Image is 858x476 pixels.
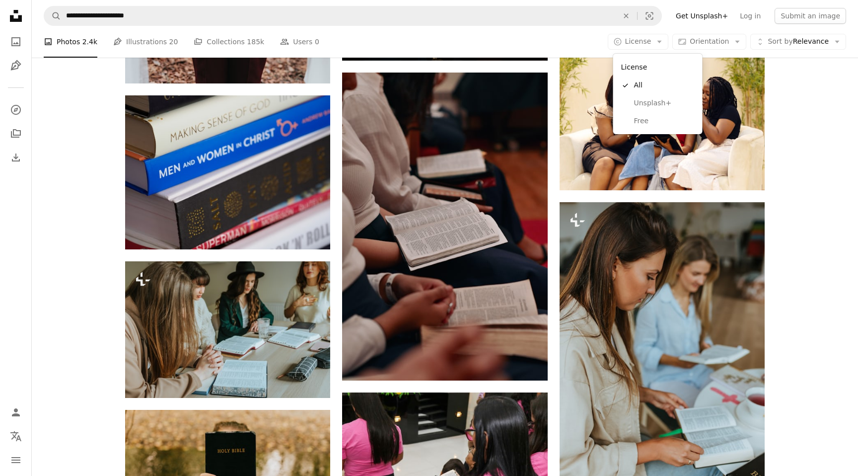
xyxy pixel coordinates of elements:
span: Unsplash+ [634,98,695,108]
span: Free [634,116,695,126]
button: Orientation [672,34,746,50]
span: License [625,37,651,45]
div: License [613,54,703,134]
button: License [608,34,669,50]
span: All [634,80,695,90]
div: License [617,58,699,77]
